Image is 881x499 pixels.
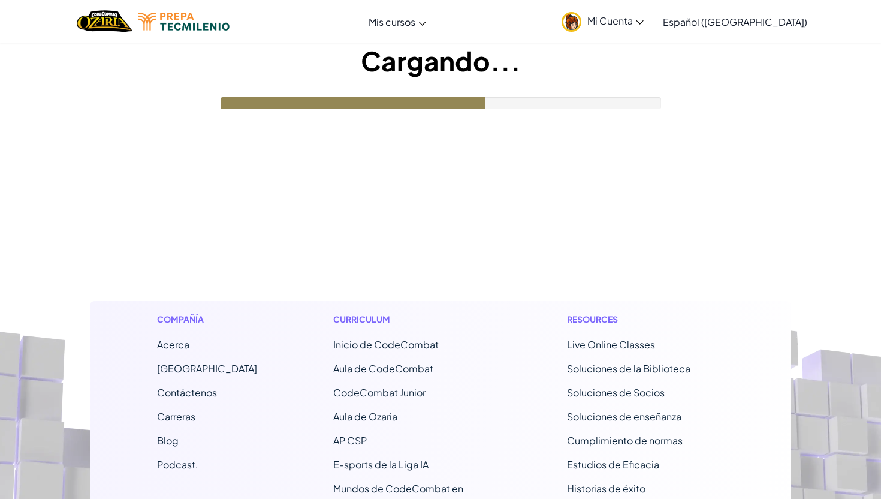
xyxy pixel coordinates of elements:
img: avatar [562,12,581,32]
a: Acerca [157,338,189,351]
a: Mi Cuenta [556,2,650,40]
a: CodeCombat Junior [333,386,426,399]
span: Mi Cuenta [587,14,644,27]
span: Contáctenos [157,386,217,399]
a: Podcast. [157,458,198,471]
a: Estudios de Eficacia [567,458,659,471]
a: Ozaria by CodeCombat logo [77,9,132,34]
span: Español ([GEOGRAPHIC_DATA]) [663,16,807,28]
a: Soluciones de Socios [567,386,665,399]
a: Live Online Classes [567,338,655,351]
a: Aula de CodeCombat [333,362,433,375]
a: Soluciones de la Biblioteca [567,362,690,375]
h1: Curriculum [333,313,491,326]
span: Inicio de CodeCombat [333,338,439,351]
a: Mis cursos [363,5,432,38]
img: Home [77,9,132,34]
a: AP CSP [333,434,367,447]
a: Aula de Ozaria [333,410,397,423]
a: Historias de éxito [567,482,645,495]
a: Soluciones de enseñanza [567,410,681,423]
span: Mis cursos [369,16,415,28]
a: Cumplimiento de normas [567,434,683,447]
a: Español ([GEOGRAPHIC_DATA]) [657,5,813,38]
a: Blog [157,434,179,447]
h1: Compañía [157,313,257,326]
a: [GEOGRAPHIC_DATA] [157,362,257,375]
h1: Resources [567,313,725,326]
a: E-sports de la Liga IA [333,458,429,471]
img: Tecmilenio logo [138,13,230,31]
a: Carreras [157,410,195,423]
